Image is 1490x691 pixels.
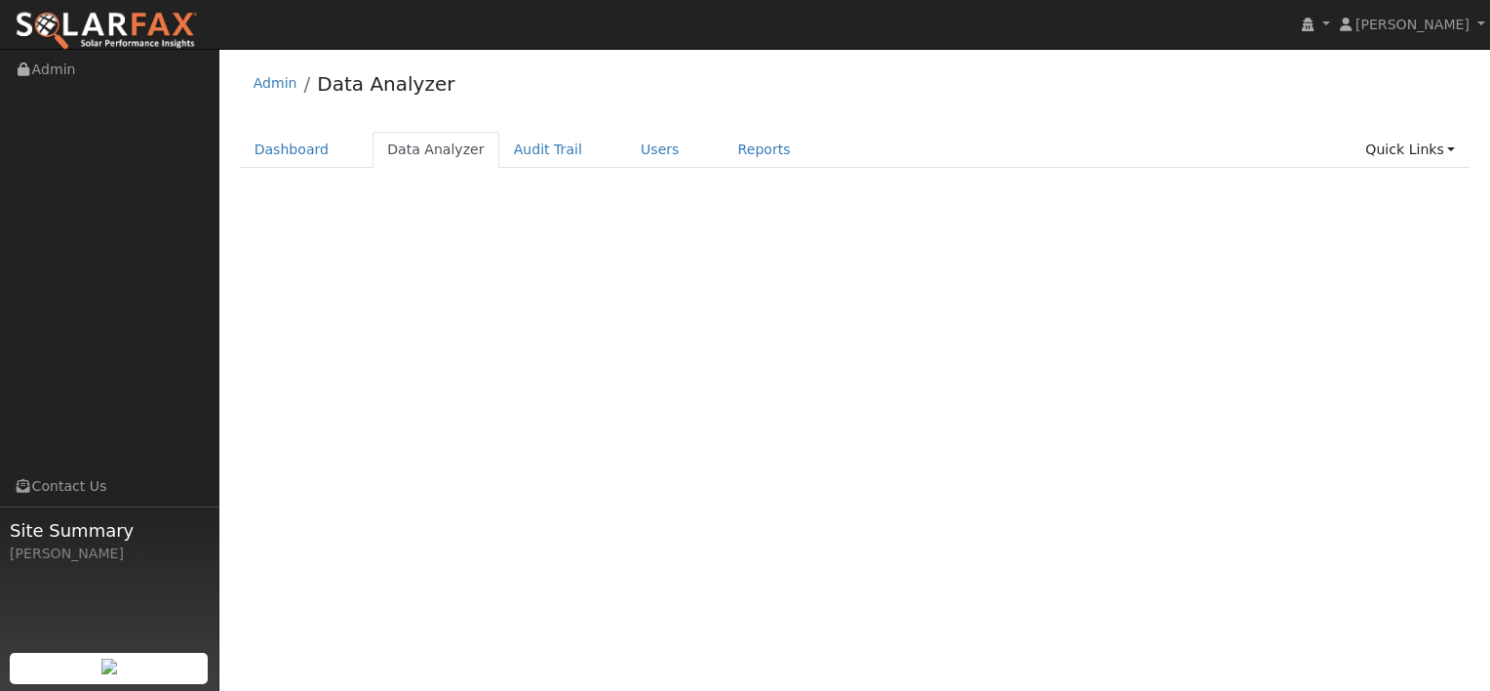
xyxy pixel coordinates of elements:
a: Audit Trail [499,132,597,168]
div: [PERSON_NAME] [10,544,209,564]
a: Data Analyzer [372,132,499,168]
a: Admin [254,75,297,91]
a: Reports [724,132,805,168]
span: Site Summary [10,517,209,544]
a: Dashboard [240,132,344,168]
a: Quick Links [1351,132,1470,168]
a: Users [626,132,694,168]
img: retrieve [101,659,117,674]
a: Data Analyzer [317,72,454,96]
span: [PERSON_NAME] [1355,17,1470,32]
img: SolarFax [15,11,198,52]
